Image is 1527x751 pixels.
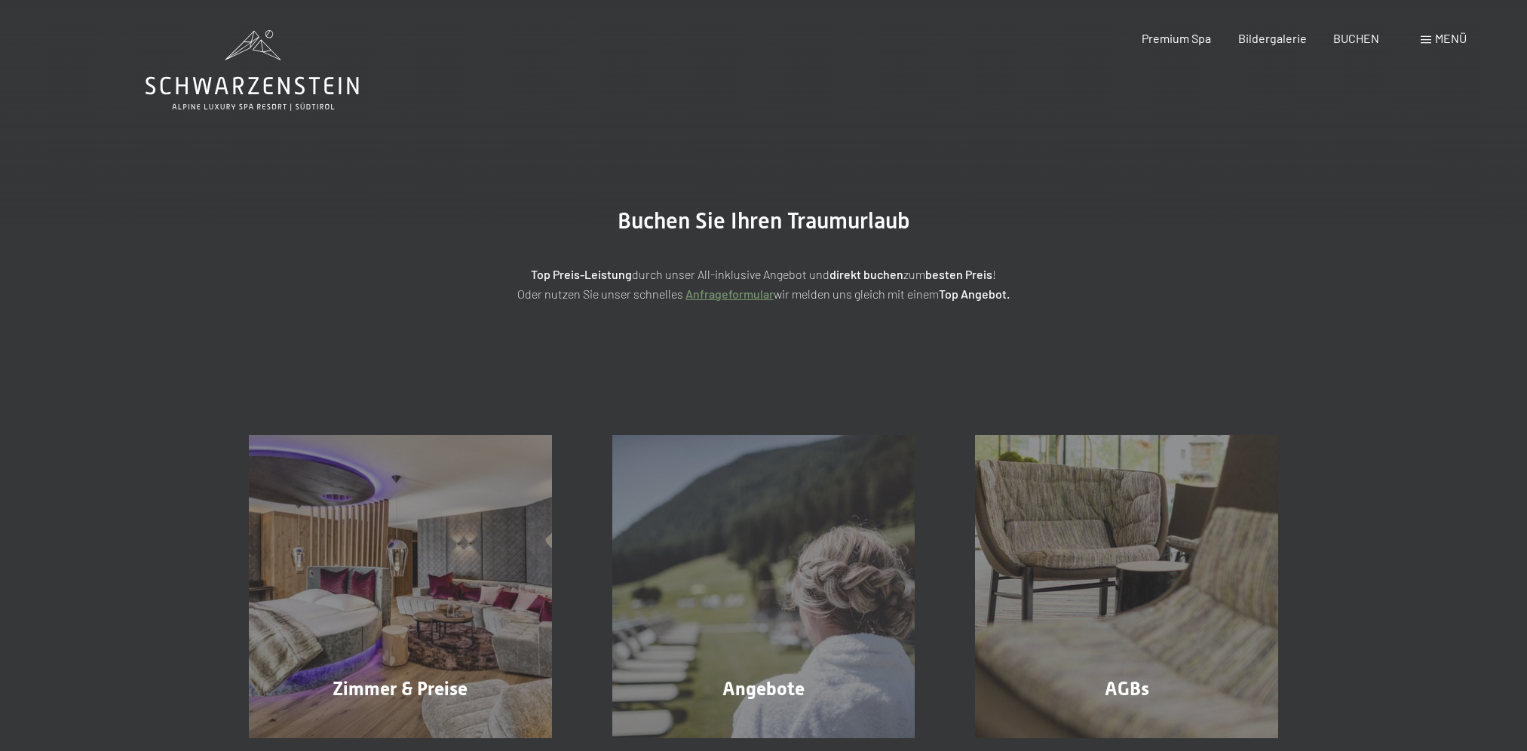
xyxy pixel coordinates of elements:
a: Anfrageformular [685,287,774,301]
a: Buchung Angebote [582,435,946,738]
strong: Top Angebot. [939,287,1010,301]
strong: direkt buchen [829,267,903,281]
a: BUCHEN [1333,31,1379,45]
span: Angebote [722,678,805,700]
strong: Top Preis-Leistung [531,267,632,281]
a: Premium Spa [1142,31,1211,45]
a: Buchung Zimmer & Preise [219,435,582,738]
span: Zimmer & Preise [333,678,468,700]
span: Menü [1435,31,1467,45]
span: AGBs [1105,678,1149,700]
span: Buchen Sie Ihren Traumurlaub [618,207,910,234]
strong: besten Preis [925,267,992,281]
a: Bildergalerie [1238,31,1307,45]
p: durch unser All-inklusive Angebot und zum ! Oder nutzen Sie unser schnelles wir melden uns gleich... [387,265,1141,303]
a: Buchung AGBs [945,435,1308,738]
